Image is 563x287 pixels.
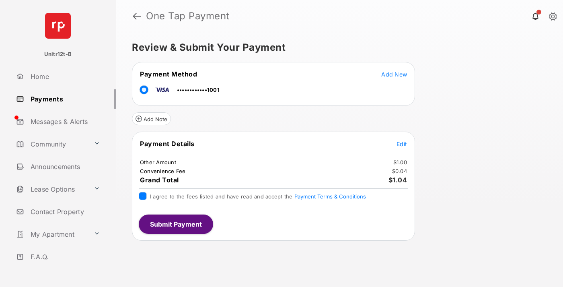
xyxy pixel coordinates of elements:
a: Home [13,67,116,86]
span: I agree to the fees listed and have read and accept the [150,193,366,200]
td: $0.04 [392,167,407,175]
button: Add New [381,70,407,78]
a: Community [13,134,90,154]
button: Edit [397,140,407,148]
td: Other Amount [140,159,177,166]
span: Payment Method [140,70,197,78]
a: Lease Options [13,180,90,199]
span: Edit [397,140,407,147]
img: svg+xml;base64,PHN2ZyB4bWxucz0iaHR0cDovL3d3dy53My5vcmcvMjAwMC9zdmciIHdpZHRoPSI2NCIgaGVpZ2h0PSI2NC... [45,13,71,39]
a: Messages & Alerts [13,112,116,131]
span: ••••••••••••1001 [177,87,220,93]
td: $1.00 [393,159,407,166]
td: Convenience Fee [140,167,186,175]
strong: One Tap Payment [146,11,230,21]
button: Add Note [132,112,171,125]
a: My Apartment [13,225,90,244]
span: Payment Details [140,140,195,148]
button: I agree to the fees listed and have read and accept the [294,193,366,200]
span: Grand Total [140,176,179,184]
span: Add New [381,71,407,78]
button: Submit Payment [139,215,213,234]
a: Payments [13,89,116,109]
p: Unitr12t-B [44,50,72,58]
span: $1.04 [388,176,407,184]
a: F.A.Q. [13,247,116,266]
h5: Review & Submit Your Payment [132,43,540,52]
a: Contact Property [13,202,116,221]
a: Announcements [13,157,116,176]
